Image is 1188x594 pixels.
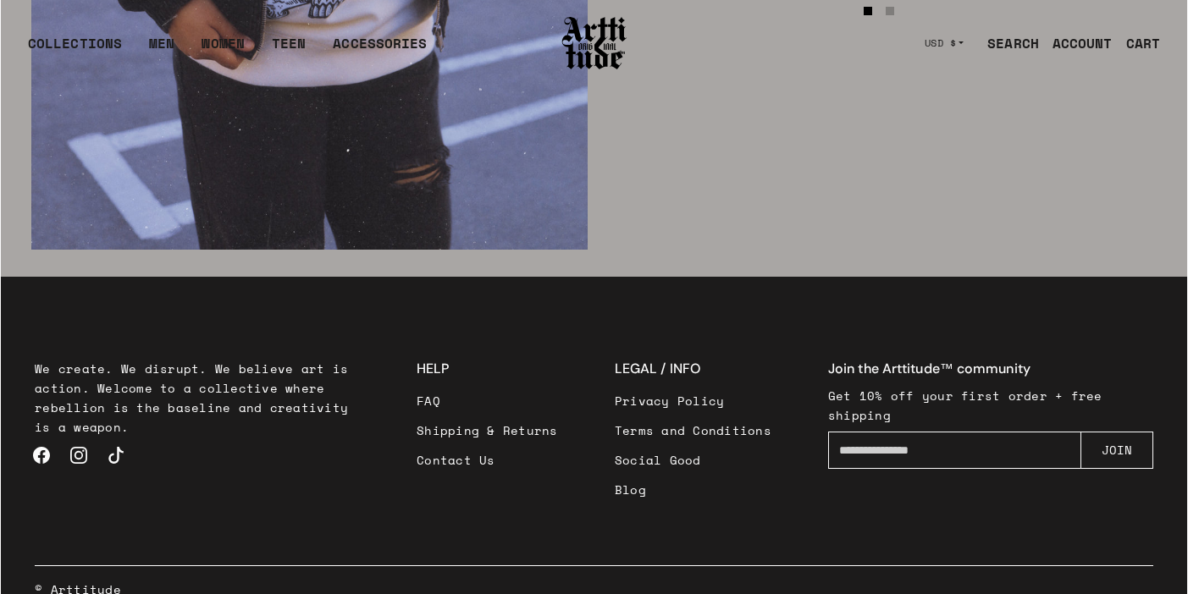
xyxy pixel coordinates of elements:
[828,386,1153,425] p: Get 10% off your first order + free shipping
[417,415,558,445] a: Shipping & Returns
[417,445,558,475] a: Contact Us
[615,445,771,475] a: Social Good
[974,26,1039,60] a: SEARCH
[97,437,135,474] a: TikTok
[14,33,440,67] ul: Main navigation
[417,359,558,379] h3: HELP
[149,33,174,67] a: MEN
[417,386,558,415] a: FAQ
[23,437,60,474] a: Facebook
[828,432,1081,469] input: Enter your email
[828,359,1153,379] h4: Join the Arttitude™ community
[272,33,306,67] a: TEEN
[1113,26,1160,60] a: Open cart
[561,14,628,72] img: Arttitude
[333,33,427,67] div: ACCESSORIES
[1039,26,1113,60] a: ACCOUNT
[1126,33,1160,53] div: CART
[615,359,771,379] h3: LEGAL / INFO
[914,25,975,62] button: USD $
[925,36,957,50] span: USD $
[1080,432,1153,469] button: JOIN
[28,33,122,67] div: COLLECTIONS
[615,415,771,445] a: Terms and Conditions
[35,359,360,437] p: We create. We disrupt. We believe art is action. Welcome to a collective where rebellion is the b...
[202,33,245,67] a: WOMEN
[615,386,771,415] a: Privacy Policy
[60,437,97,474] a: Instagram
[615,475,771,504] a: Blog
